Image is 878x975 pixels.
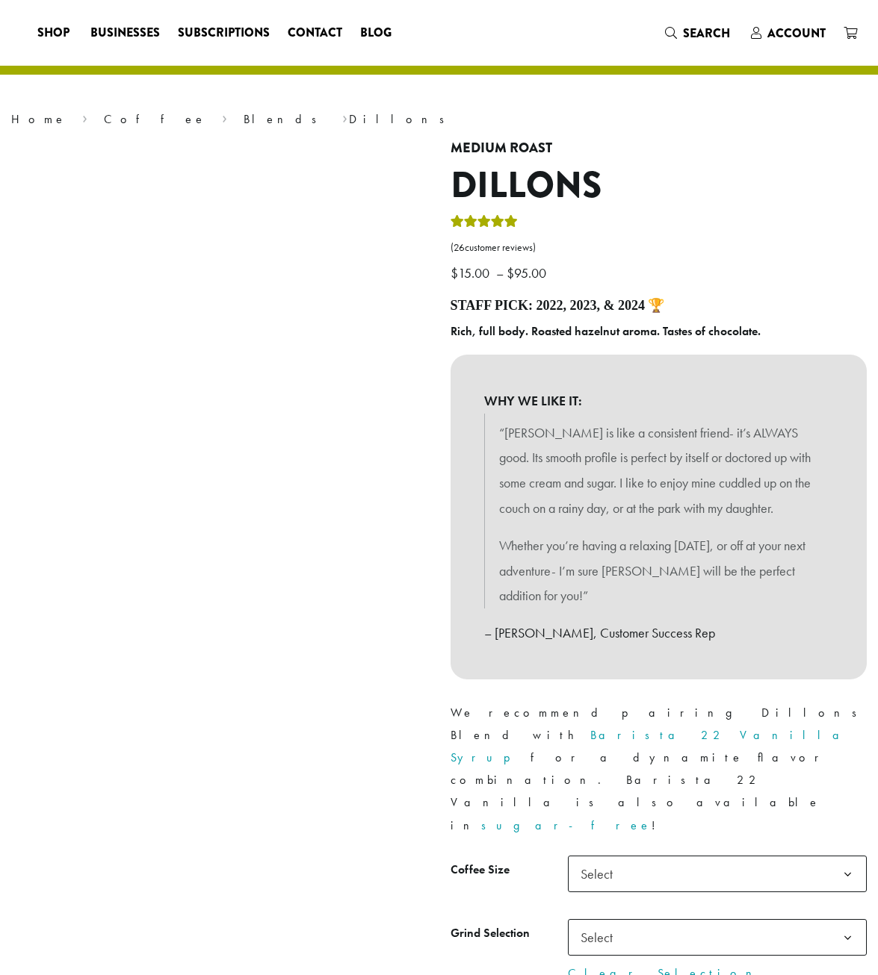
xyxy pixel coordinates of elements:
a: sugar-free [481,817,652,833]
span: Select [568,856,868,892]
p: – [PERSON_NAME], Customer Success Rep [484,620,834,646]
h1: Dillons [451,164,868,208]
bdi: 95.00 [507,264,550,281]
span: $ [507,264,514,281]
span: Select [575,859,628,888]
a: Blends [244,111,327,127]
h4: Staff Pick: 2022, 2023, & 2024 🏆 [451,298,868,314]
a: Search [656,21,742,46]
span: Account [767,25,826,42]
span: › [342,105,347,128]
a: Barista 22 Vanilla Syrup [451,727,851,765]
span: Shop [37,24,69,43]
b: WHY WE LIKE IT: [484,388,834,414]
a: Coffee [104,111,206,127]
a: Shop [28,21,81,45]
div: Rated 5.00 out of 5 [451,213,518,235]
span: Businesses [90,24,160,43]
p: “[PERSON_NAME] is like a consistent friend- it’s ALWAYS good. Its smooth profile is perfect by it... [499,420,819,521]
p: Whether you’re having a relaxing [DATE], or off at your next adventure- I’m sure [PERSON_NAME] wi... [499,533,819,608]
span: – [496,264,504,281]
span: › [222,105,227,128]
label: Coffee Size [451,859,568,881]
b: Rich, full body. Roasted hazelnut aroma. Tastes of chocolate. [451,323,761,339]
span: Subscriptions [178,24,270,43]
span: Select [568,919,868,956]
nav: Breadcrumb [11,110,867,128]
a: (26customer reviews) [451,240,868,255]
a: Home [11,111,67,127]
span: Search [683,25,730,42]
bdi: 15.00 [451,264,493,281]
span: $ [451,264,458,281]
label: Grind Selection [451,923,568,944]
span: Contact [288,24,342,43]
span: Select [575,923,628,952]
span: Blog [360,24,392,43]
h4: Medium Roast [451,140,868,157]
span: 26 [454,241,465,254]
span: › [82,105,87,128]
p: We recommend pairing Dillons Blend with for a dynamite flavor combination. Barista 22 Vanilla is ... [451,702,868,836]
